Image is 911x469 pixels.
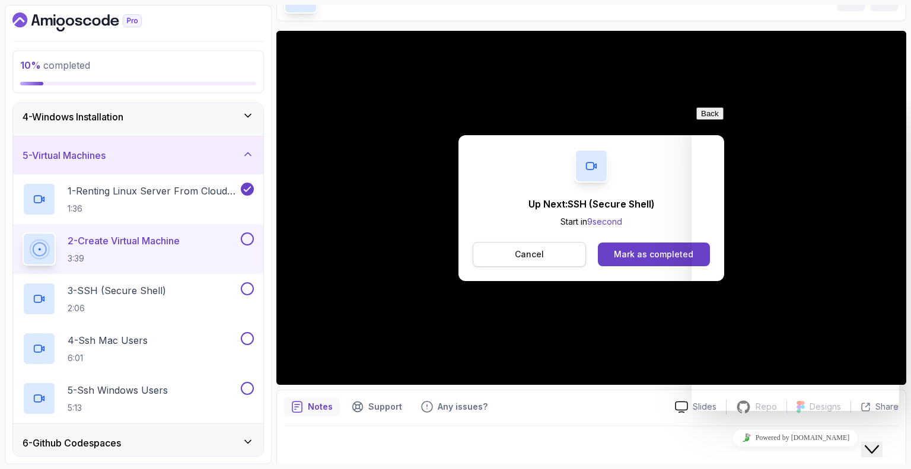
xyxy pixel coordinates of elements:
p: Up Next: SSH (Secure Shell) [528,197,655,211]
button: 5-Virtual Machines [13,136,263,174]
p: 5 - Ssh Windows Users [68,383,168,397]
p: 2 - Create Virtual Machine [68,234,180,248]
iframe: chat widget [692,103,899,411]
button: Mark as completed [598,243,710,266]
h3: 4 - Windows Installation [23,110,123,124]
p: 5:13 [68,402,168,414]
button: 3-SSH (Secure Shell)2:06 [23,282,254,315]
span: completed [20,59,90,71]
h3: 5 - Virtual Machines [23,148,106,162]
button: 1-Renting Linux Server From Cloud Providers1:36 [23,183,254,216]
p: Start in [528,216,655,228]
iframe: chat widget [861,422,899,457]
span: 9 second [587,216,622,226]
button: 5-Ssh Windows Users5:13 [23,382,254,415]
button: 4-Ssh Mac Users6:01 [23,332,254,365]
button: Support button [345,397,409,416]
a: Slides [665,401,726,413]
p: Slides [693,401,716,413]
div: Mark as completed [614,248,693,260]
a: Dashboard [12,12,169,31]
button: 6-Github Codespaces [13,424,263,462]
p: 2:06 [68,302,166,314]
p: Support [368,401,402,413]
h3: 6 - Github Codespaces [23,436,121,450]
p: 6:01 [68,352,148,364]
p: 1:36 [68,203,238,215]
p: 3:39 [68,253,180,264]
button: Cancel [473,242,586,267]
iframe: 2 - Create Virtual Machine [276,31,906,385]
button: 2-Create Virtual Machine3:39 [23,232,254,266]
p: 4 - Ssh Mac Users [68,333,148,347]
p: 3 - SSH (Secure Shell) [68,283,166,298]
button: notes button [284,397,340,416]
p: Cancel [515,248,544,260]
button: 4-Windows Installation [13,98,263,136]
p: Any issues? [438,401,488,413]
button: Feedback button [414,397,495,416]
iframe: chat widget [692,425,899,451]
span: 10 % [20,59,41,71]
p: 1 - Renting Linux Server From Cloud Providers [68,184,238,198]
p: Notes [308,401,333,413]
